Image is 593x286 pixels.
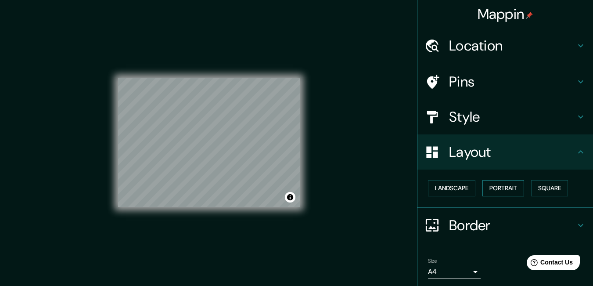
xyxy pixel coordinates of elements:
[428,265,481,279] div: A4
[417,64,593,99] div: Pins
[478,5,533,23] h4: Mappin
[428,180,475,196] button: Landscape
[449,37,575,54] h4: Location
[482,180,524,196] button: Portrait
[449,217,575,234] h4: Border
[417,134,593,170] div: Layout
[526,12,533,19] img: pin-icon.png
[417,28,593,63] div: Location
[531,180,568,196] button: Square
[449,108,575,126] h4: Style
[285,192,295,203] button: Toggle attribution
[417,99,593,134] div: Style
[515,252,583,276] iframe: Help widget launcher
[449,143,575,161] h4: Layout
[449,73,575,91] h4: Pins
[417,208,593,243] div: Border
[118,78,300,207] canvas: Map
[428,257,437,264] label: Size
